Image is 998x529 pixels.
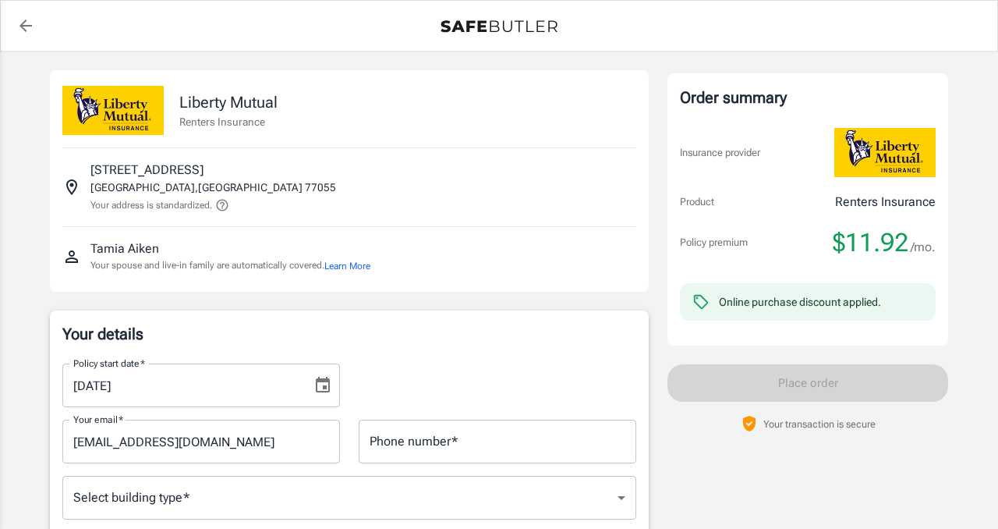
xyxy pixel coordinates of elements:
p: Your transaction is secure [763,417,876,431]
p: Liberty Mutual [179,91,278,114]
input: Enter email [62,420,340,463]
input: MM/DD/YYYY [62,364,301,407]
span: $11.92 [833,227,908,258]
img: Liberty Mutual [834,128,936,177]
p: Renters Insurance [835,193,936,211]
span: /mo. [911,236,936,258]
p: Your details [62,323,636,345]
div: Order summary [680,86,936,109]
button: Learn More [324,259,370,273]
button: Choose date, selected date is Aug 23, 2025 [307,370,338,401]
svg: Insured address [62,178,81,197]
p: Insurance provider [680,145,760,161]
p: Policy premium [680,235,748,250]
p: Tamia Aiken [90,240,159,258]
p: Your address is standardized. [90,198,212,212]
div: Online purchase discount applied. [719,294,881,310]
p: [GEOGRAPHIC_DATA] , [GEOGRAPHIC_DATA] 77055 [90,179,336,195]
p: Renters Insurance [179,114,278,130]
p: Product [680,194,714,210]
img: Liberty Mutual [62,86,164,135]
a: back to quotes [10,10,41,41]
input: Enter number [359,420,636,463]
p: Your spouse and live-in family are automatically covered. [90,258,370,273]
svg: Insured person [62,247,81,266]
label: Policy start date [73,357,145,370]
img: Back to quotes [441,20,557,33]
p: [STREET_ADDRESS] [90,161,203,179]
label: Your email [73,413,123,426]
